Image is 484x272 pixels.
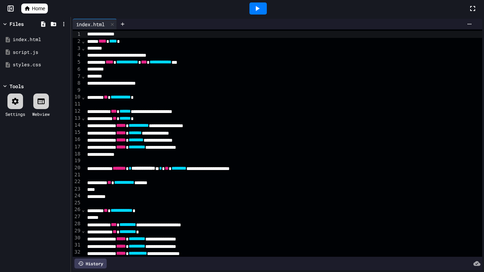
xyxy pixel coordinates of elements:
span: Fold line [81,38,85,44]
a: Home [21,4,48,13]
div: 7 [73,73,81,80]
div: 4 [73,52,81,59]
div: 3 [73,45,81,52]
div: 20 [73,164,81,171]
div: 32 [73,249,81,256]
div: 2 [73,38,81,45]
div: index.html [73,19,117,29]
div: 1 [73,31,81,38]
div: Tools [10,83,24,90]
iframe: chat widget [454,244,477,265]
div: 12 [73,108,81,115]
div: 23 [73,186,81,193]
div: 11 [73,101,81,108]
div: script.js [13,49,68,56]
div: 17 [73,143,81,151]
div: styles.css [13,61,68,68]
div: 15 [73,129,81,136]
div: 31 [73,242,81,249]
div: 16 [73,136,81,143]
div: index.html [13,36,68,43]
span: Fold line [81,73,85,79]
div: 25 [73,199,81,206]
span: Fold line [81,115,85,121]
div: Webview [32,111,50,117]
div: 27 [73,213,81,220]
div: 30 [73,234,81,242]
span: Home [32,5,45,12]
span: Fold line [81,94,85,100]
div: 28 [73,220,81,227]
div: index.html [73,21,108,28]
div: Files [10,20,24,28]
div: 8 [73,80,81,87]
div: 21 [73,171,81,178]
div: Settings [5,111,25,117]
div: 14 [73,122,81,129]
div: 9 [73,87,81,94]
div: 33 [73,256,81,263]
span: Fold line [81,207,85,212]
div: 29 [73,227,81,234]
div: 6 [73,66,81,73]
div: 13 [73,115,81,122]
div: 5 [73,59,81,66]
div: 24 [73,192,81,199]
div: 19 [73,157,81,164]
span: Fold line [81,228,85,233]
div: 10 [73,93,81,101]
div: History [74,259,107,268]
span: Fold line [81,45,85,51]
div: 26 [73,206,81,213]
div: 22 [73,178,81,185]
div: 18 [73,151,81,158]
